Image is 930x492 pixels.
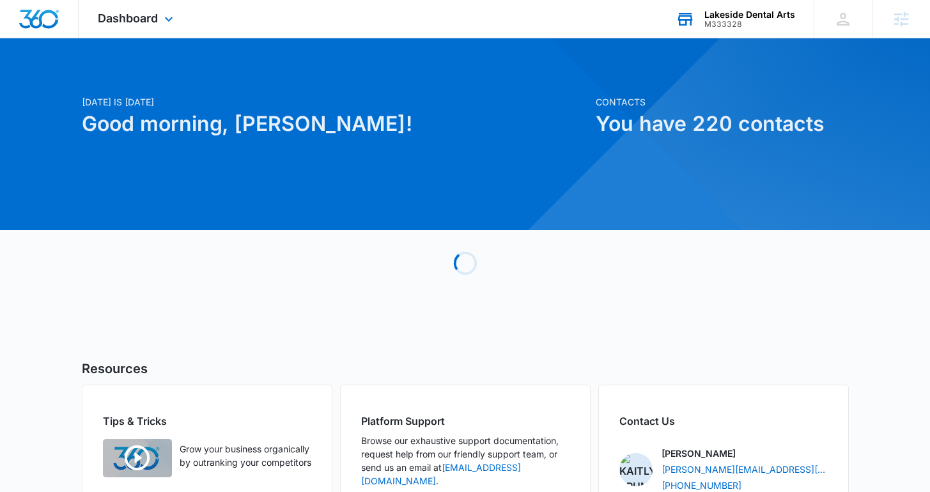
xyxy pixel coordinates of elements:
div: account id [704,20,795,29]
h2: Tips & Tricks [103,413,311,429]
a: [PHONE_NUMBER] [662,479,741,492]
h2: Contact Us [619,413,828,429]
p: Grow your business organically by outranking your competitors [180,442,311,469]
span: Dashboard [98,12,158,25]
img: Kaitlyn Brunswig [619,453,653,486]
p: [PERSON_NAME] [662,447,736,460]
h1: You have 220 contacts [596,109,849,139]
a: [PERSON_NAME][EMAIL_ADDRESS][DOMAIN_NAME] [662,463,828,476]
h2: Platform Support [361,413,570,429]
p: [DATE] is [DATE] [82,95,588,109]
p: Contacts [596,95,849,109]
h1: Good morning, [PERSON_NAME]! [82,109,588,139]
p: Browse our exhaustive support documentation, request help from our friendly support team, or send... [361,434,570,488]
img: Quick Overview Video [103,439,172,477]
div: account name [704,10,795,20]
h5: Resources [82,359,849,378]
